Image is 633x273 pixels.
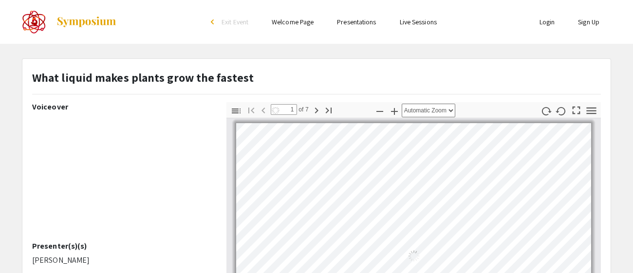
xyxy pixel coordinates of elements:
[32,255,212,266] p: [PERSON_NAME]
[32,102,212,111] h2: Voiceover
[386,104,403,118] button: Zoom In
[271,104,297,115] input: Page
[32,70,254,85] strong: What liquid makes plants grow the fastest
[243,103,260,117] button: Go to First Page
[568,102,585,116] button: Switch to Presentation Mode
[211,19,217,25] div: arrow_back_ios
[553,104,570,118] button: Rotate Counterclockwise
[32,115,212,241] iframe: A_Pellet_What_liquid_Grows_Plant
[272,18,314,26] a: Welcome Page
[320,103,337,117] button: Go to Last Page
[222,18,248,26] span: Exit Event
[578,18,599,26] a: Sign Up
[400,18,437,26] a: Live Sessions
[7,229,41,266] iframe: Chat
[22,10,46,34] img: The 2022 CoorsTek Denver Metro Regional Science and Engineering Fair
[22,10,117,34] a: The 2022 CoorsTek Denver Metro Regional Science and Engineering Fair
[308,103,325,117] button: Next Page
[583,104,600,118] button: Tools
[540,18,555,26] a: Login
[402,104,455,117] select: Zoom
[228,104,244,118] button: Toggle Sidebar
[255,103,272,117] button: Previous Page
[538,104,555,118] button: Rotate Clockwise
[32,241,212,251] h2: Presenter(s)(s)
[56,16,117,28] img: Symposium by ForagerOne
[297,104,309,115] span: of 7
[372,104,388,118] button: Zoom Out
[337,18,376,26] a: Presentations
